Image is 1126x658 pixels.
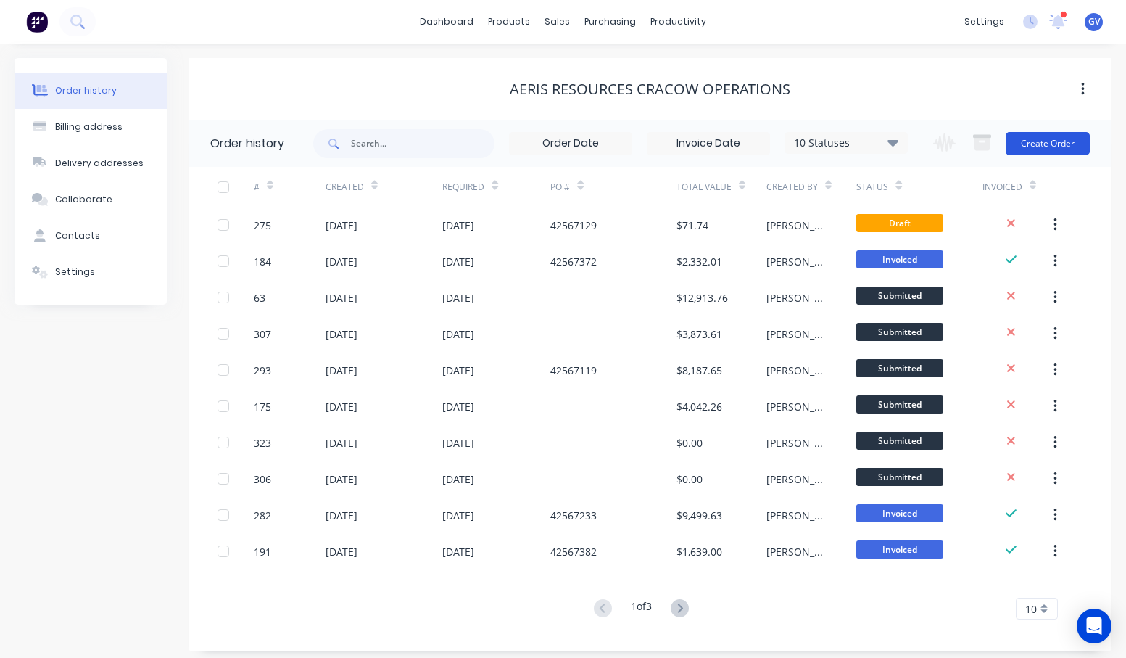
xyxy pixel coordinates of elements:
div: $9,499.63 [676,508,722,523]
div: Invoiced [982,181,1022,194]
div: Total Value [676,167,766,207]
div: [PERSON_NAME] [766,254,827,269]
span: Submitted [856,432,943,450]
div: [PERSON_NAME] [766,472,827,487]
div: [PERSON_NAME] [766,508,827,523]
div: 42567119 [550,363,597,378]
div: [PERSON_NAME] [766,218,827,233]
div: Required [442,167,550,207]
button: Settings [15,254,167,290]
div: 10 Statuses [785,135,907,151]
button: Order history [15,73,167,109]
div: # [254,167,326,207]
div: $71.74 [676,218,708,233]
div: 191 [254,544,271,559]
div: [DATE] [326,326,357,342]
button: Collaborate [15,181,167,218]
span: Invoiced [856,250,943,268]
div: 306 [254,472,271,487]
div: Created [326,167,442,207]
div: [DATE] [442,472,474,487]
span: Submitted [856,359,943,377]
div: [DATE] [326,290,357,305]
div: Total Value [676,181,732,194]
span: Invoiced [856,504,943,522]
div: Created By [766,167,856,207]
div: 293 [254,363,271,378]
span: Submitted [856,395,943,414]
button: Delivery addresses [15,145,167,181]
div: [PERSON_NAME] [766,435,827,451]
div: $3,873.61 [676,326,722,342]
div: PO # [550,181,570,194]
div: 323 [254,435,271,451]
span: 10 [1025,601,1037,617]
span: Invoiced [856,540,943,559]
div: # [254,181,260,194]
div: [DATE] [442,399,474,414]
div: PO # [550,167,676,207]
div: [DATE] [326,472,357,487]
div: Collaborate [55,193,112,206]
div: Billing address [55,120,123,133]
span: Draft [856,214,943,232]
span: GV [1088,15,1100,28]
div: 175 [254,399,271,414]
div: Settings [55,266,95,279]
div: Invoiced [982,167,1054,207]
div: Aeris Resources Cracow Operations [510,81,790,98]
a: dashboard [413,11,481,33]
div: 282 [254,508,271,523]
div: [DATE] [442,326,474,342]
div: 42567382 [550,544,597,559]
div: [PERSON_NAME] [766,326,827,342]
div: $4,042.26 [676,399,722,414]
div: $2,332.01 [676,254,722,269]
div: [DATE] [326,363,357,378]
div: [DATE] [326,254,357,269]
button: Billing address [15,109,167,145]
div: Order history [55,84,117,97]
div: 63 [254,290,265,305]
div: [DATE] [442,363,474,378]
div: Open Intercom Messenger [1077,609,1111,643]
div: 1 of 3 [631,599,652,620]
div: $1,639.00 [676,544,722,559]
div: [DATE] [442,254,474,269]
button: Create Order [1006,132,1090,155]
div: products [481,11,537,33]
div: $8,187.65 [676,363,722,378]
div: [PERSON_NAME] [766,290,827,305]
input: Order Date [510,133,632,155]
div: 307 [254,326,271,342]
div: [PERSON_NAME] [766,544,827,559]
input: Invoice Date [647,133,769,155]
div: 184 [254,254,271,269]
div: [DATE] [326,218,357,233]
span: Submitted [856,287,943,305]
div: 275 [254,218,271,233]
div: [DATE] [326,435,357,451]
div: Created [326,181,364,194]
div: Status [856,167,982,207]
div: [DATE] [326,399,357,414]
div: [DATE] [442,435,474,451]
input: Search... [351,129,494,158]
div: [DATE] [326,508,357,523]
div: Delivery addresses [55,157,144,170]
img: Factory [26,11,48,33]
div: [DATE] [442,508,474,523]
div: Order history [210,135,284,152]
div: productivity [643,11,713,33]
div: Required [442,181,484,194]
div: sales [537,11,577,33]
div: Status [856,181,888,194]
div: Created By [766,181,818,194]
div: [DATE] [442,290,474,305]
div: purchasing [577,11,643,33]
div: [PERSON_NAME] [766,363,827,378]
div: $0.00 [676,435,703,451]
div: $12,913.76 [676,290,728,305]
div: [PERSON_NAME] [766,399,827,414]
div: [DATE] [442,544,474,559]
